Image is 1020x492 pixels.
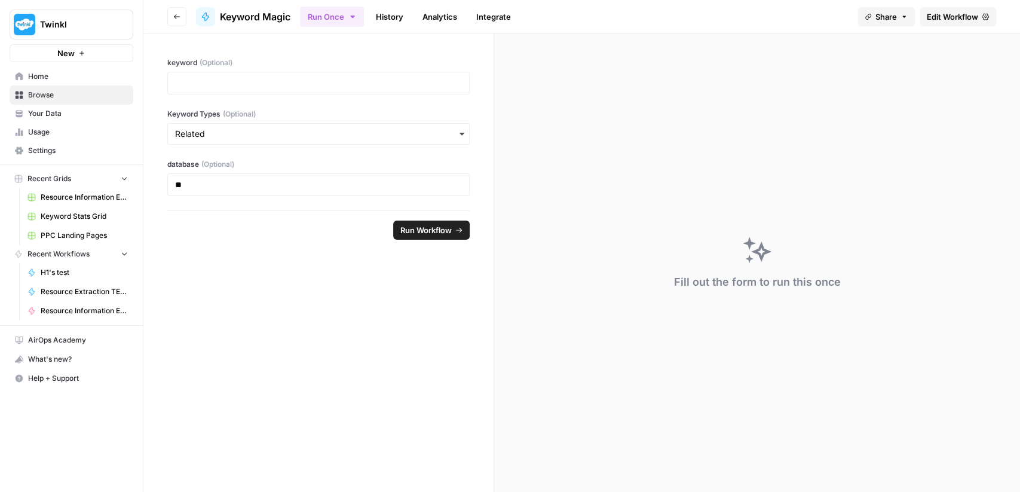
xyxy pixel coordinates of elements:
[201,159,234,170] span: (Optional)
[10,44,133,62] button: New
[673,274,840,291] div: Fill out the form to run this once
[400,224,452,236] span: Run Workflow
[28,127,128,137] span: Usage
[10,350,133,369] button: What's new?
[175,128,462,140] input: Related
[10,170,133,188] button: Recent Grids
[22,282,133,301] a: Resource Extraction TEST
[41,192,128,203] span: Resource Information Extraction and Descriptions
[10,331,133,350] a: AirOps Academy
[167,109,470,120] label: Keyword Types
[10,85,133,105] a: Browse
[10,123,133,142] a: Usage
[14,14,35,35] img: Twinkl Logo
[469,7,518,26] a: Integrate
[41,305,128,316] span: Resource Information Extraction
[875,11,897,23] span: Share
[41,286,128,297] span: Resource Extraction TEST
[41,267,128,278] span: H1's test
[927,11,978,23] span: Edit Workflow
[10,369,133,388] button: Help + Support
[920,7,996,26] a: Edit Workflow
[41,211,128,222] span: Keyword Stats Grid
[27,173,71,184] span: Recent Grids
[10,141,133,160] a: Settings
[196,7,290,26] a: Keyword Magic
[10,67,133,86] a: Home
[10,10,133,39] button: Workspace: Twinkl
[41,230,128,241] span: PPC Landing Pages
[28,71,128,82] span: Home
[22,301,133,320] a: Resource Information Extraction
[28,335,128,346] span: AirOps Academy
[857,7,915,26] button: Share
[57,47,75,59] span: New
[300,7,364,27] button: Run Once
[27,249,90,259] span: Recent Workflows
[220,10,290,24] span: Keyword Magic
[28,373,128,384] span: Help + Support
[10,245,133,263] button: Recent Workflows
[10,350,133,368] div: What's new?
[167,159,470,170] label: database
[22,226,133,245] a: PPC Landing Pages
[10,104,133,123] a: Your Data
[28,145,128,156] span: Settings
[22,263,133,282] a: H1's test
[22,207,133,226] a: Keyword Stats Grid
[22,188,133,207] a: Resource Information Extraction and Descriptions
[167,57,470,68] label: keyword
[200,57,232,68] span: (Optional)
[223,109,256,120] span: (Optional)
[28,108,128,119] span: Your Data
[40,19,112,30] span: Twinkl
[28,90,128,100] span: Browse
[393,221,470,240] button: Run Workflow
[415,7,464,26] a: Analytics
[369,7,411,26] a: History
